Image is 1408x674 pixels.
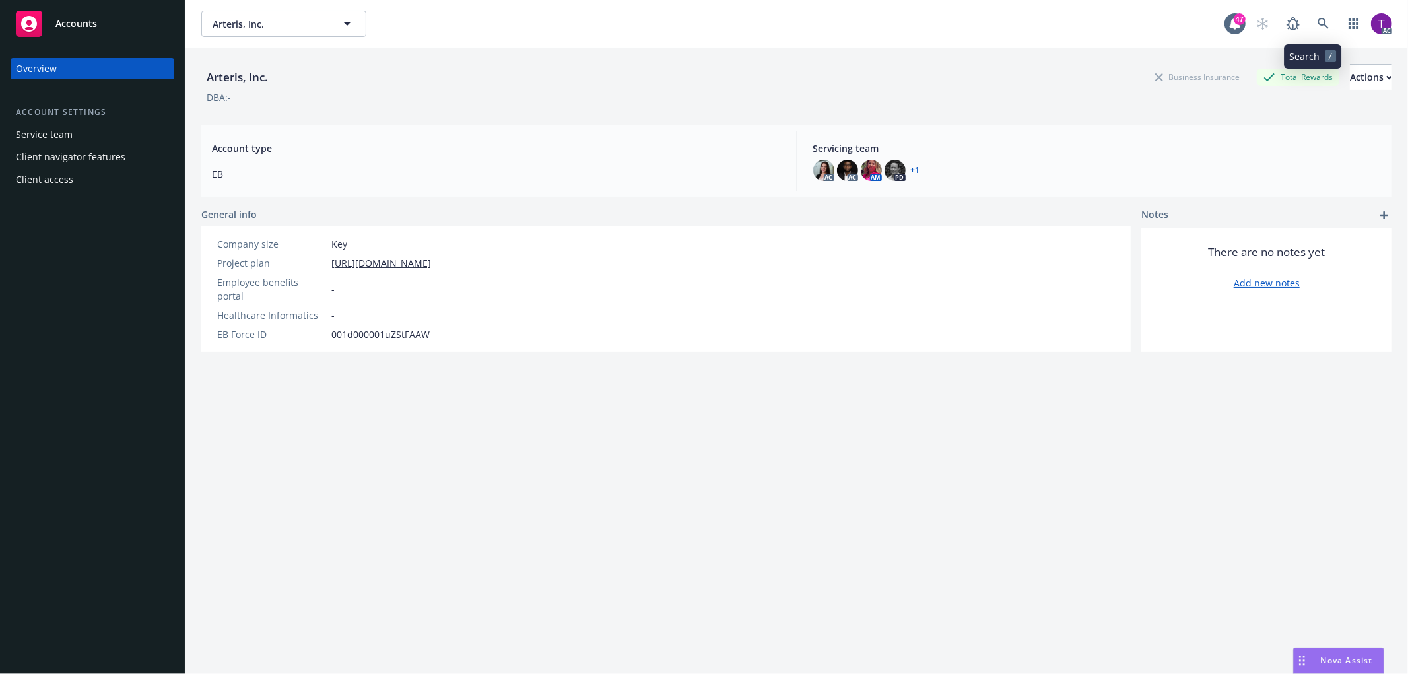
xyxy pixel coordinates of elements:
span: - [331,308,335,322]
a: Client access [11,169,174,190]
div: Company size [217,237,326,251]
img: photo [1371,13,1392,34]
button: Nova Assist [1293,648,1384,674]
div: Project plan [217,256,326,270]
img: photo [861,160,882,181]
a: [URL][DOMAIN_NAME] [331,256,431,270]
div: Actions [1350,65,1392,90]
img: photo [813,160,834,181]
div: Service team [16,124,73,145]
a: Start snowing [1250,11,1276,37]
a: add [1376,207,1392,223]
div: Total Rewards [1257,69,1339,85]
div: Business Insurance [1149,69,1246,85]
div: Account settings [11,106,174,119]
span: - [331,283,335,296]
a: Client navigator features [11,147,174,168]
button: Actions [1350,64,1392,90]
a: Service team [11,124,174,145]
span: Accounts [55,18,97,29]
div: Client access [16,169,73,190]
a: Overview [11,58,174,79]
a: +1 [911,166,920,174]
span: 001d000001uZStFAAW [331,327,430,341]
div: Arteris, Inc. [201,69,273,86]
a: Accounts [11,5,174,42]
div: Healthcare Informatics [217,308,326,322]
span: Notes [1141,207,1168,223]
img: photo [885,160,906,181]
a: Add new notes [1234,276,1300,290]
span: Key [331,237,347,251]
div: 47 [1234,11,1246,22]
a: Search [1310,11,1337,37]
span: There are no notes yet [1209,244,1325,260]
span: General info [201,207,257,221]
div: Drag to move [1294,648,1310,673]
a: Switch app [1341,11,1367,37]
a: Report a Bug [1280,11,1306,37]
div: Client navigator features [16,147,125,168]
span: Servicing team [813,141,1382,155]
span: Arteris, Inc. [213,17,327,31]
span: Account type [212,141,781,155]
span: Nova Assist [1321,655,1373,666]
div: DBA: - [207,90,231,104]
div: Employee benefits portal [217,275,326,303]
div: EB Force ID [217,327,326,341]
button: Arteris, Inc. [201,11,366,37]
div: Overview [16,58,57,79]
img: photo [837,160,858,181]
span: EB [212,167,781,181]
